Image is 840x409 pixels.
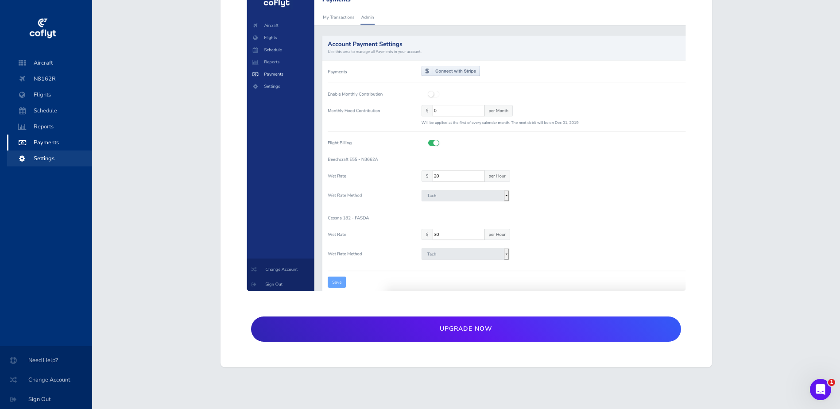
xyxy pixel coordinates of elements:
[16,55,83,71] span: Aircraft
[16,135,83,150] span: Payments
[16,71,83,87] span: N8162R
[11,391,81,407] span: Sign Out
[11,352,81,368] span: Need Help?
[16,119,83,135] span: Reports
[810,379,831,400] iframe: Intercom live chat
[251,316,681,342] a: Upgrade Now
[28,15,57,42] img: coflyt logo
[828,379,835,386] span: 1
[16,87,83,103] span: Flights
[16,103,83,119] span: Schedule
[11,372,81,388] span: Change Account
[16,150,83,166] span: Settings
